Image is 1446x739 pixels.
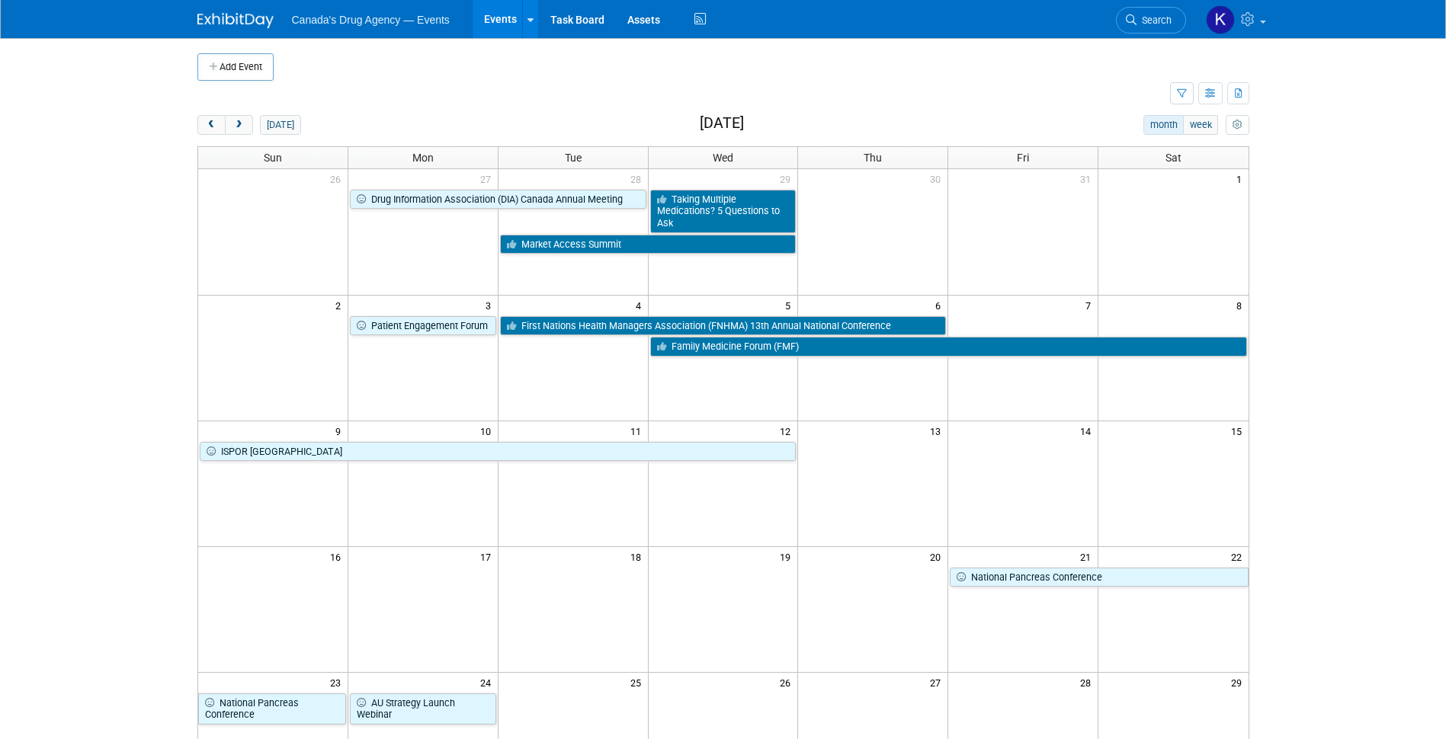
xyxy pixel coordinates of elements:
[479,421,498,440] span: 10
[778,169,797,188] span: 29
[1116,7,1186,34] a: Search
[200,442,797,462] a: ISPOR [GEOGRAPHIC_DATA]
[1165,152,1181,164] span: Sat
[928,169,947,188] span: 30
[198,693,346,725] a: National Pancreas Conference
[197,115,226,135] button: prev
[650,337,1247,357] a: Family Medicine Forum (FMF)
[292,14,450,26] span: Canada's Drug Agency — Events
[1079,547,1098,566] span: 21
[334,296,348,315] span: 2
[1017,152,1029,164] span: Fri
[197,53,274,81] button: Add Event
[1230,673,1249,692] span: 29
[329,547,348,566] span: 16
[650,190,797,233] a: Taking Multiple Medications? 5 Questions to Ask
[350,693,496,725] a: AU Strategy Launch Webinar
[350,316,496,336] a: Patient Engagement Forum
[629,673,648,692] span: 25
[778,421,797,440] span: 12
[1079,169,1098,188] span: 31
[225,115,253,135] button: next
[1206,5,1235,34] img: Kristen Trevisan
[778,673,797,692] span: 26
[634,296,648,315] span: 4
[928,673,947,692] span: 27
[778,547,797,566] span: 19
[784,296,797,315] span: 5
[500,316,947,336] a: First Nations Health Managers Association (FNHMA) 13th Annual National Conference
[1230,421,1249,440] span: 15
[329,169,348,188] span: 26
[629,421,648,440] span: 11
[1230,547,1249,566] span: 22
[1079,673,1098,692] span: 28
[713,152,733,164] span: Wed
[479,673,498,692] span: 24
[1226,115,1249,135] button: myCustomButton
[1143,115,1184,135] button: month
[864,152,882,164] span: Thu
[197,13,274,28] img: ExhibitDay
[479,169,498,188] span: 27
[1235,169,1249,188] span: 1
[1079,421,1098,440] span: 14
[700,115,744,132] h2: [DATE]
[928,547,947,566] span: 20
[484,296,498,315] span: 3
[500,235,797,254] a: Market Access Summit
[329,673,348,692] span: 23
[350,190,646,210] a: Drug Information Association (DIA) Canada Annual Meeting
[1235,296,1249,315] span: 8
[1137,14,1172,26] span: Search
[950,568,1248,587] a: National Pancreas Conference
[1183,115,1218,135] button: week
[479,547,498,566] span: 17
[629,547,648,566] span: 18
[928,421,947,440] span: 13
[264,152,282,164] span: Sun
[260,115,300,135] button: [DATE]
[565,152,582,164] span: Tue
[412,152,434,164] span: Mon
[1233,120,1242,130] i: Personalize Calendar
[1084,296,1098,315] span: 7
[934,296,947,315] span: 6
[629,169,648,188] span: 28
[334,421,348,440] span: 9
